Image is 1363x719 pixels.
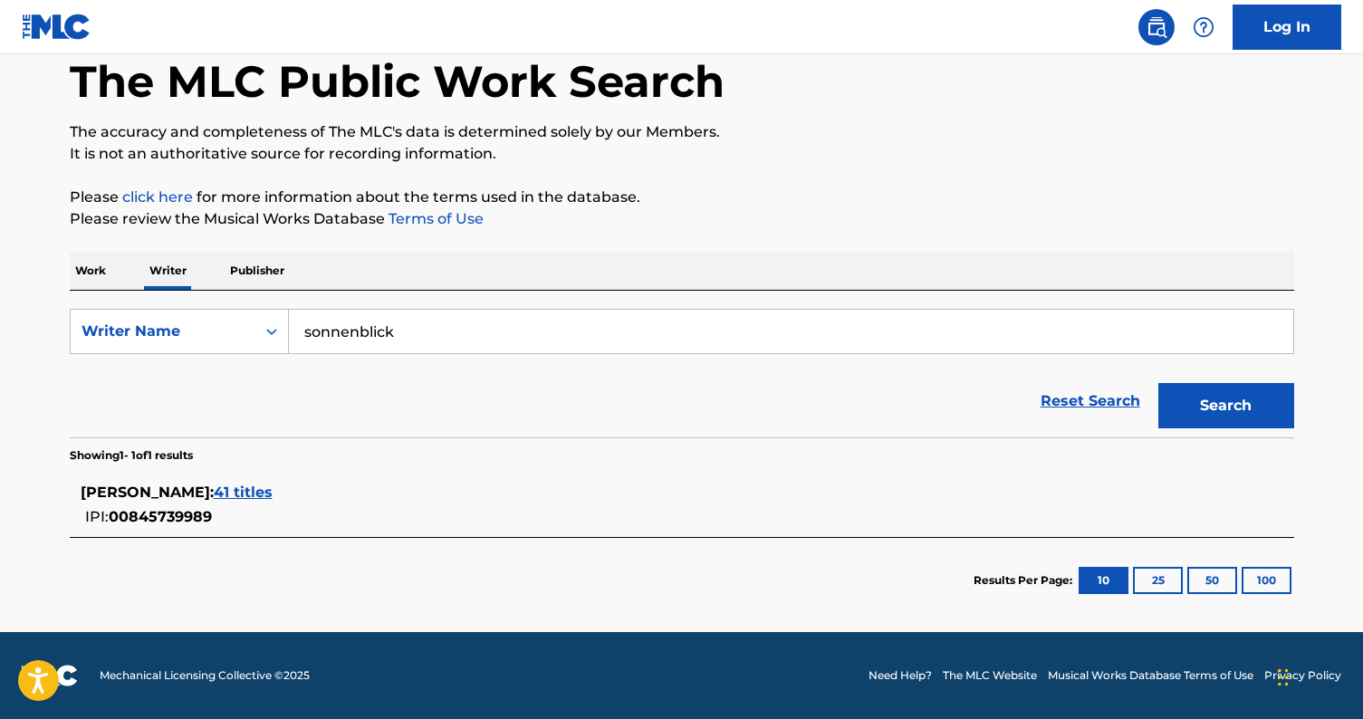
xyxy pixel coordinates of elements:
div: Drag [1278,650,1289,705]
a: Musical Works Database Terms of Use [1048,667,1253,684]
a: Reset Search [1032,381,1149,421]
a: Need Help? [869,667,932,684]
p: Work [70,252,111,290]
p: Results Per Page: [974,572,1077,589]
p: Showing 1 - 1 of 1 results [70,447,193,464]
button: 100 [1242,567,1291,594]
img: help [1193,16,1214,38]
a: Public Search [1138,9,1175,45]
div: Help [1185,9,1222,45]
h1: The MLC Public Work Search [70,54,725,109]
span: [PERSON_NAME] : [81,484,214,501]
p: Writer [144,252,192,290]
p: Publisher [225,252,290,290]
a: click here [122,188,193,206]
button: 25 [1133,567,1183,594]
a: The MLC Website [943,667,1037,684]
span: 41 titles [214,484,273,501]
span: Mechanical Licensing Collective © 2025 [100,667,310,684]
img: MLC Logo [22,14,91,40]
button: 10 [1079,567,1128,594]
button: 50 [1187,567,1237,594]
iframe: Chat Widget [1272,632,1363,719]
form: Search Form [70,309,1294,437]
span: 00845739989 [109,508,212,525]
img: logo [22,665,78,686]
p: It is not an authoritative source for recording information. [70,143,1294,165]
span: IPI: [85,508,109,525]
div: Writer Name [82,321,245,342]
button: Search [1158,383,1294,428]
p: Please for more information about the terms used in the database. [70,187,1294,208]
p: The accuracy and completeness of The MLC's data is determined solely by our Members. [70,121,1294,143]
a: Privacy Policy [1264,667,1341,684]
img: search [1146,16,1167,38]
a: Log In [1233,5,1341,50]
a: Terms of Use [385,210,484,227]
p: Please review the Musical Works Database [70,208,1294,230]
